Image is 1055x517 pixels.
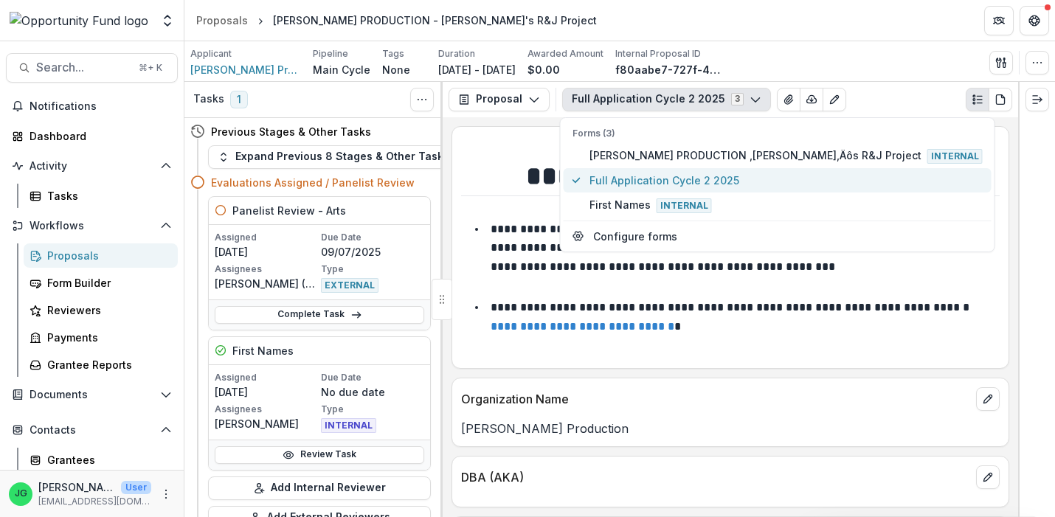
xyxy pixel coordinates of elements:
[24,325,178,350] a: Payments
[47,188,166,204] div: Tasks
[30,100,172,113] span: Notifications
[657,198,712,213] span: Internal
[215,446,424,464] a: Review Task
[589,148,983,164] span: [PERSON_NAME] PRODUCTION ‚[PERSON_NAME]‚Äôs R&J Project
[215,231,318,244] p: Assigned
[927,149,983,164] span: Internal
[47,452,166,468] div: Grantees
[321,231,424,244] p: Due Date
[47,275,166,291] div: Form Builder
[47,248,166,263] div: Proposals
[24,448,178,472] a: Grantees
[615,47,701,60] p: Internal Proposal ID
[193,93,224,105] h3: Tasks
[777,88,800,111] button: View Attached Files
[30,160,154,173] span: Activity
[157,6,178,35] button: Open entity switcher
[461,390,970,408] p: Organization Name
[527,62,560,77] p: $0.00
[24,298,178,322] a: Reviewers
[215,263,318,276] p: Assignees
[190,47,232,60] p: Applicant
[321,263,424,276] p: Type
[30,128,166,144] div: Dashboard
[1020,6,1049,35] button: Get Help
[461,468,970,486] p: DBA (AKA)
[273,13,597,28] div: [PERSON_NAME] PRODUCTION - [PERSON_NAME]'s R&J Project
[24,184,178,208] a: Tasks
[190,10,603,31] nav: breadcrumb
[382,62,410,77] p: None
[6,94,178,118] button: Notifications
[6,53,178,83] button: Search...
[15,489,27,499] div: Jake Goodman
[121,481,151,494] p: User
[461,420,1000,437] p: [PERSON_NAME] Production
[313,47,348,60] p: Pipeline
[438,47,475,60] p: Duration
[47,330,166,345] div: Payments
[208,476,431,500] button: Add Internal Reviewer
[196,13,248,28] div: Proposals
[215,276,318,291] p: [PERSON_NAME] ([EMAIL_ADDRESS][DOMAIN_NAME])
[30,220,154,232] span: Workflows
[157,485,175,503] button: More
[36,60,130,74] span: Search...
[232,343,294,358] h5: First Names
[989,88,1012,111] button: PDF view
[136,60,165,76] div: ⌘ + K
[823,88,846,111] button: Edit as form
[589,197,983,213] span: First Names
[321,403,424,416] p: Type
[615,62,726,77] p: f80aabe7-727f-4a72-9fa3-da1a5414ab14
[30,424,154,437] span: Contacts
[382,47,404,60] p: Tags
[589,173,983,188] span: Full Application Cycle 2 2025
[10,12,148,30] img: Opportunity Fund logo
[6,418,178,442] button: Open Contacts
[208,145,459,169] button: Expand Previous 8 Stages & Other Tasks
[966,88,989,111] button: Plaintext view
[190,10,254,31] a: Proposals
[230,91,248,108] span: 1
[215,371,318,384] p: Assigned
[438,62,516,77] p: [DATE] - [DATE]
[410,88,434,111] button: Toggle View Cancelled Tasks
[215,416,318,431] p: [PERSON_NAME]
[321,371,424,384] p: Due Date
[6,154,178,178] button: Open Activity
[313,62,370,77] p: Main Cycle
[6,214,178,237] button: Open Workflows
[6,383,178,406] button: Open Documents
[976,387,1000,411] button: edit
[984,6,1014,35] button: Partners
[24,353,178,377] a: Grantee Reports
[215,384,318,400] p: [DATE]
[24,243,178,268] a: Proposals
[449,88,550,111] button: Proposal
[47,302,166,318] div: Reviewers
[190,62,301,77] a: [PERSON_NAME] Production
[30,389,154,401] span: Documents
[562,88,771,111] button: Full Application Cycle 2 20253
[38,495,151,508] p: [EMAIL_ADDRESS][DOMAIN_NAME]
[24,271,178,295] a: Form Builder
[215,403,318,416] p: Assignees
[976,465,1000,489] button: edit
[573,127,983,140] p: Forms (3)
[321,278,378,293] span: EXTERNAL
[211,124,371,139] h4: Previous Stages & Other Tasks
[321,418,376,433] span: INTERNAL
[1025,88,1049,111] button: Expand right
[215,306,424,324] a: Complete Task
[321,244,424,260] p: 09/07/2025
[321,384,424,400] p: No due date
[232,203,346,218] h5: Panelist Review - Arts
[38,479,115,495] p: [PERSON_NAME]
[211,175,415,190] h4: Evaluations Assigned / Panelist Review
[215,244,318,260] p: [DATE]
[527,47,603,60] p: Awarded Amount
[6,124,178,148] a: Dashboard
[47,357,166,372] div: Grantee Reports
